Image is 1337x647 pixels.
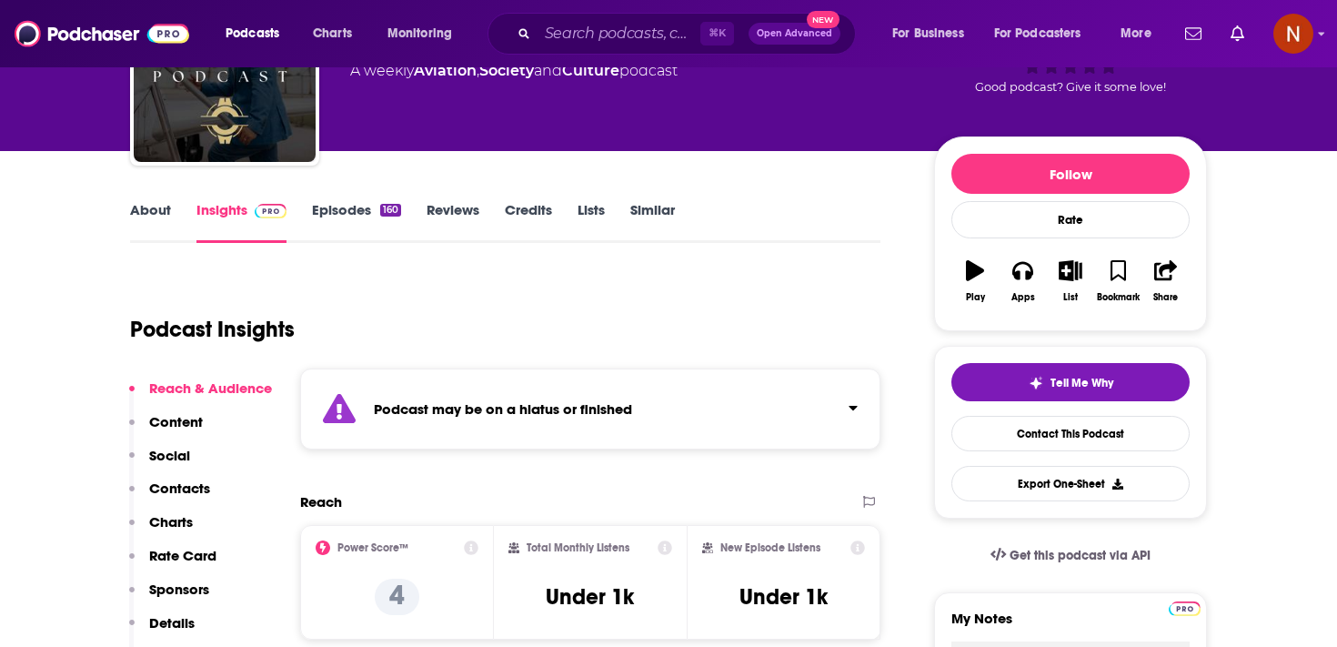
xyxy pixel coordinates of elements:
button: Show profile menu [1273,14,1313,54]
div: Search podcasts, credits, & more... [505,13,873,55]
button: Share [1142,248,1190,314]
span: Monitoring [387,21,452,46]
a: Credits [505,201,552,243]
a: About [130,201,171,243]
span: Tell Me Why [1050,376,1113,390]
p: Content [149,413,203,430]
h2: Total Monthly Listens [527,541,629,554]
button: List [1047,248,1094,314]
h3: Under 1k [546,583,634,611]
button: Contacts [129,480,210,513]
h1: Podcast Insights [130,316,295,343]
img: tell me why sparkle [1029,376,1043,390]
button: open menu [213,19,303,48]
button: Social [129,447,190,480]
button: Reach & Audience [129,379,272,413]
a: Lists [578,201,605,243]
a: Get this podcast via API [976,533,1165,578]
div: Bookmark [1097,292,1140,303]
p: Contacts [149,480,210,497]
h2: New Episode Listens [720,541,820,554]
p: Rate Card [149,547,216,564]
span: For Business [892,21,964,46]
div: Apps [1011,292,1035,303]
button: tell me why sparkleTell Me Why [951,363,1190,401]
span: Podcasts [226,21,279,46]
span: , [477,62,479,79]
a: Society [479,62,534,79]
div: List [1063,292,1078,303]
img: Podchaser - Follow, Share and Rate Podcasts [15,16,189,51]
div: Rate [951,201,1190,238]
img: User Profile [1273,14,1313,54]
span: For Podcasters [994,21,1081,46]
p: Charts [149,513,193,531]
a: Episodes160 [312,201,401,243]
a: InsightsPodchaser Pro [196,201,286,243]
input: Search podcasts, credits, & more... [538,19,700,48]
p: Details [149,614,195,632]
span: ⌘ K [700,22,734,45]
button: Apps [999,248,1046,314]
button: Export One-Sheet [951,466,1190,501]
span: Get this podcast via API [1010,548,1151,563]
p: Reach & Audience [149,379,272,397]
section: Click to expand status details [300,369,880,450]
button: Rate Card [129,547,216,581]
a: Culture [562,62,619,79]
a: Contact This Podcast [951,416,1190,451]
button: open menu [375,19,476,48]
button: Follow [951,154,1190,194]
a: Reviews [427,201,479,243]
h2: Power Score™ [337,541,408,554]
strong: Podcast may be on a hiatus or finished [374,400,632,418]
span: New [807,11,839,28]
div: Share [1153,292,1178,303]
button: Open AdvancedNew [749,23,840,45]
div: Play [966,292,985,303]
label: My Notes [951,610,1190,642]
span: Good podcast? Give it some love! [975,80,1166,94]
h2: Reach [300,493,342,511]
a: Show notifications dropdown [1223,18,1252,49]
a: Show notifications dropdown [1178,18,1209,49]
button: Charts [129,513,193,547]
span: Open Advanced [757,29,832,38]
span: Charts [313,21,352,46]
a: Similar [630,201,675,243]
button: Bookmark [1094,248,1141,314]
div: 160 [380,204,401,217]
img: Podchaser Pro [1169,602,1201,616]
button: open menu [1108,19,1174,48]
a: Aviation [414,62,477,79]
span: More [1121,21,1151,46]
button: open menu [982,19,1108,48]
a: Pro website [1169,599,1201,616]
span: Logged in as AdelNBM [1273,14,1313,54]
p: Sponsors [149,581,209,598]
p: Social [149,447,190,464]
button: Play [951,248,999,314]
p: 4 [375,579,419,615]
span: and [534,62,562,79]
div: A weekly podcast [350,60,678,82]
button: Sponsors [129,581,209,614]
h3: Under 1k [739,583,828,611]
button: Content [129,413,203,447]
button: open menu [880,19,987,48]
img: Podchaser Pro [255,204,286,218]
a: Charts [301,19,363,48]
